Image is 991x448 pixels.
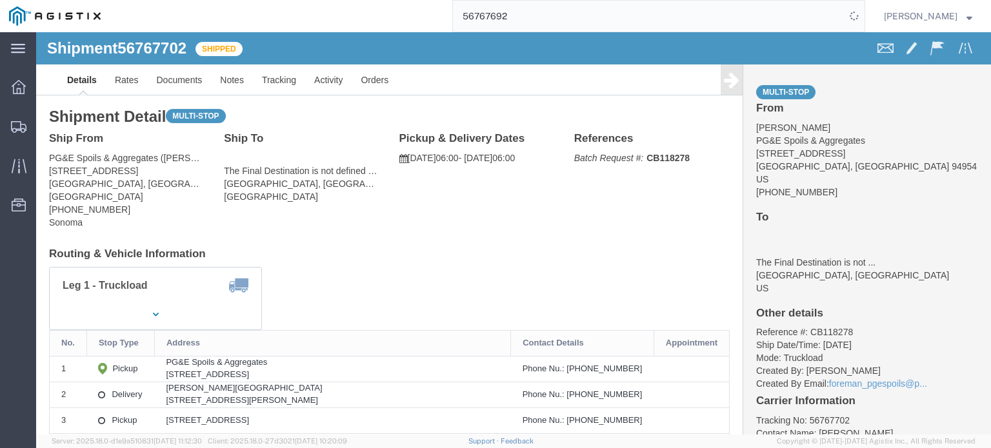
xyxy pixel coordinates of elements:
span: [DATE] 10:20:09 [295,437,347,445]
a: Feedback [501,437,534,445]
span: Client: 2025.18.0-27d3021 [208,437,347,445]
iframe: FS Legacy Container [36,32,991,434]
img: logo [9,6,101,26]
input: Search for shipment number, reference number [453,1,845,32]
span: Server: 2025.18.0-d1e9a510831 [52,437,202,445]
button: [PERSON_NAME] [883,8,973,24]
span: [DATE] 11:12:30 [154,437,202,445]
span: Copyright © [DATE]-[DATE] Agistix Inc., All Rights Reserved [777,436,976,447]
a: Support [468,437,501,445]
span: Rochelle Manzoni [884,9,957,23]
